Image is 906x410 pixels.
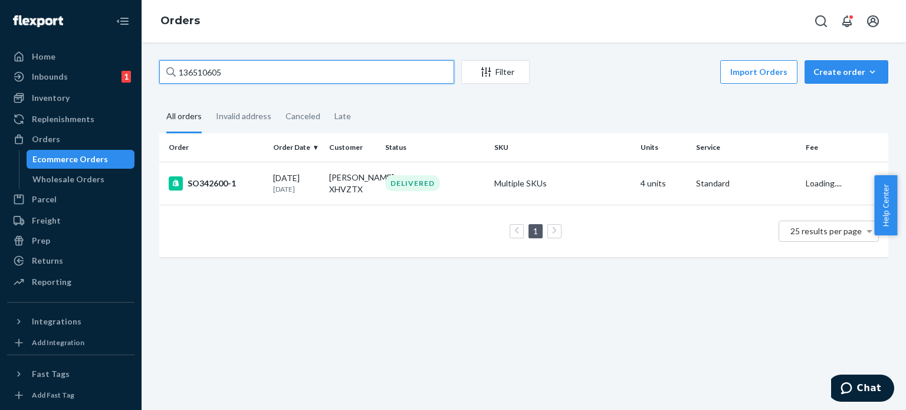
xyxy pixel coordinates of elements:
td: Multiple SKUs [490,162,635,205]
div: Inventory [32,92,70,104]
button: Open Search Box [809,9,833,33]
a: Freight [7,211,134,230]
div: Inbounds [32,71,68,83]
div: Freight [32,215,61,227]
p: [DATE] [273,184,320,194]
div: Orders [32,133,60,145]
p: Standard [696,178,796,189]
div: Add Fast Tag [32,390,74,400]
th: Service [691,133,800,162]
div: All orders [166,101,202,133]
a: Home [7,47,134,66]
th: Order Date [268,133,324,162]
span: 25 results per page [790,226,862,236]
div: Returns [32,255,63,267]
button: Help Center [874,175,897,235]
a: Inbounds1 [7,67,134,86]
a: Add Fast Tag [7,388,134,402]
td: [PERSON_NAME] XHVZTX [324,162,380,205]
div: Integrations [32,316,81,327]
button: Create order [805,60,888,84]
div: SO342600-1 [169,176,264,191]
div: Invalid address [216,101,271,132]
div: 1 [122,71,131,83]
button: Close Navigation [111,9,134,33]
button: Integrations [7,312,134,331]
div: Canceled [285,101,320,132]
ol: breadcrumbs [151,4,209,38]
a: Prep [7,231,134,250]
div: Create order [813,66,879,78]
a: Orders [7,130,134,149]
td: Loading.... [801,162,888,205]
div: DELIVERED [385,175,440,191]
div: Customer [329,142,376,152]
a: Returns [7,251,134,270]
td: 4 units [636,162,692,205]
iframe: Opens a widget where you can chat to one of our agents [831,375,894,404]
a: Replenishments [7,110,134,129]
button: Fast Tags [7,365,134,383]
input: Search orders [159,60,454,84]
div: Prep [32,235,50,247]
button: Open notifications [835,9,859,33]
div: Add Integration [32,337,84,347]
div: Reporting [32,276,71,288]
div: Parcel [32,193,57,205]
th: SKU [490,133,635,162]
div: Fast Tags [32,368,70,380]
div: Replenishments [32,113,94,125]
a: Add Integration [7,336,134,350]
div: Home [32,51,55,63]
th: Order [159,133,268,162]
div: Late [334,101,351,132]
div: Ecommerce Orders [32,153,108,165]
th: Status [380,133,490,162]
th: Fee [801,133,888,162]
button: Filter [461,60,530,84]
div: [DATE] [273,172,320,194]
button: Open account menu [861,9,885,33]
a: Reporting [7,273,134,291]
a: Ecommerce Orders [27,150,135,169]
a: Inventory [7,88,134,107]
a: Parcel [7,190,134,209]
div: Filter [462,66,529,78]
a: Wholesale Orders [27,170,135,189]
a: Page 1 is your current page [531,226,540,236]
th: Units [636,133,692,162]
div: Wholesale Orders [32,173,104,185]
a: Orders [160,14,200,27]
button: Import Orders [720,60,797,84]
img: Flexport logo [13,15,63,27]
